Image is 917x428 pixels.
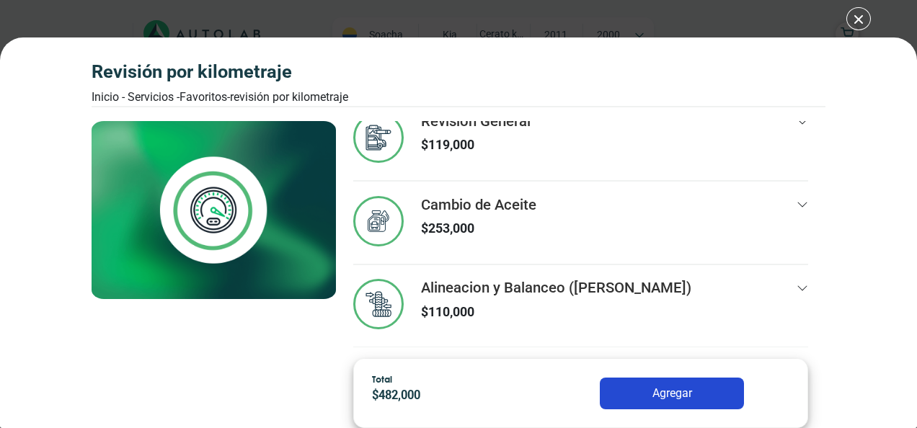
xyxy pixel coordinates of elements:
img: cambio_de_aceite-v3.svg [353,196,404,246]
h3: Cambio de Aceite [421,196,536,213]
font: Revisión por Kilometraje [230,90,348,104]
img: alineacion_y_balanceo-v3.svg [353,279,404,329]
p: $ 482,000 [372,387,533,405]
h3: Alineacion y Balanceo ([PERSON_NAME]) [421,279,691,296]
h3: Revision General [421,112,531,130]
p: $ 119,000 [421,135,531,155]
span: Total [372,373,392,385]
div: Inicio - Servicios - Favoritos - [92,89,348,106]
p: $ 253,000 [421,219,536,238]
h3: Revisión por Kilometraje [92,61,348,83]
button: Agregar [600,378,744,409]
p: $ 110,000 [421,303,691,322]
img: revision_general-v3.svg [353,112,404,163]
